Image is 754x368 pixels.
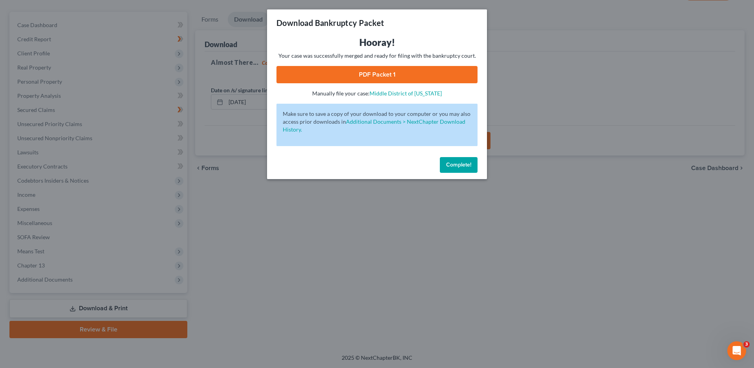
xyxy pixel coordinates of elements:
h3: Download Bankruptcy Packet [276,17,384,28]
button: Complete! [440,157,478,173]
a: Additional Documents > NextChapter Download History. [283,118,465,133]
h3: Hooray! [276,36,478,49]
iframe: Intercom live chat [727,341,746,360]
span: 3 [743,341,750,348]
p: Your case was successfully merged and ready for filing with the bankruptcy court. [276,52,478,60]
p: Manually file your case: [276,90,478,97]
a: Middle District of [US_STATE] [370,90,442,97]
span: Complete! [446,161,471,168]
p: Make sure to save a copy of your download to your computer or you may also access prior downloads in [283,110,471,134]
a: PDF Packet 1 [276,66,478,83]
